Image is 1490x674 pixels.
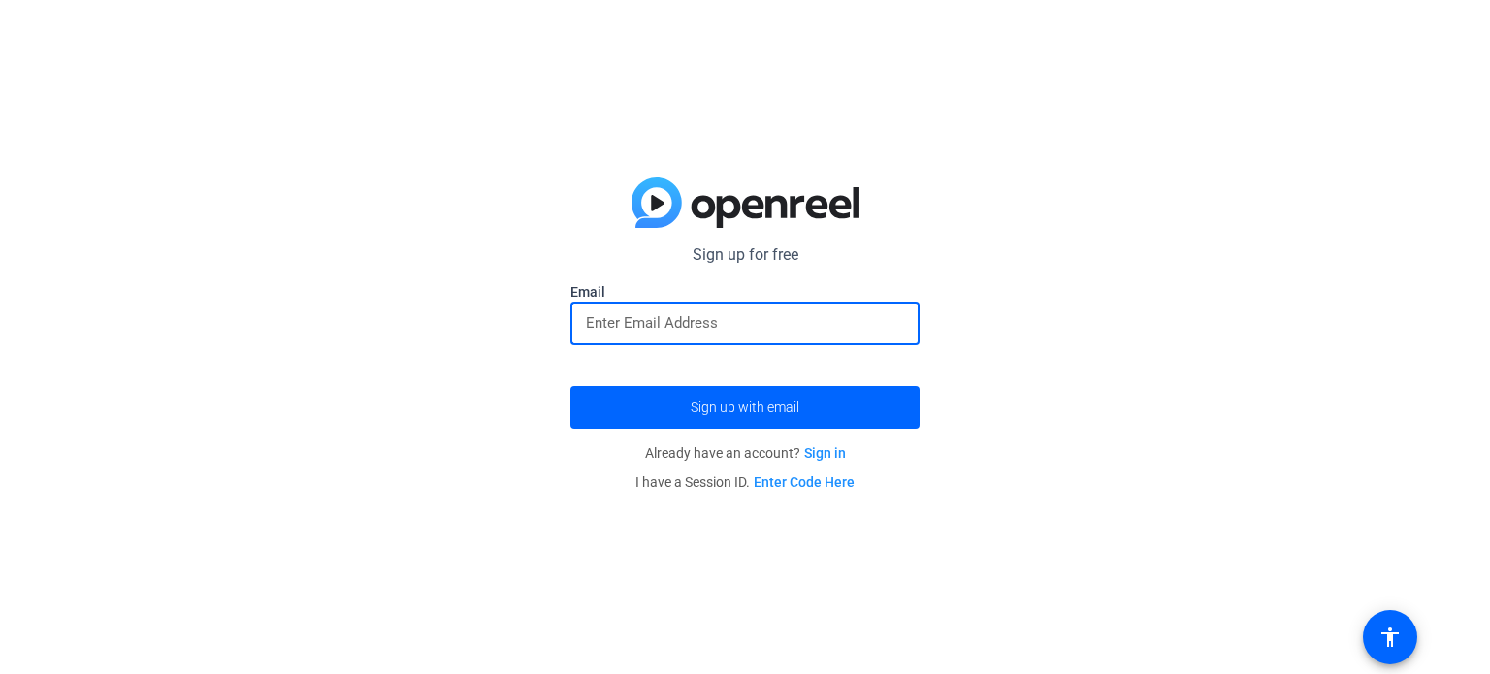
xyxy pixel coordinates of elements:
[632,177,859,228] img: blue-gradient.svg
[586,311,904,335] input: Enter Email Address
[754,474,855,490] a: Enter Code Here
[635,474,855,490] span: I have a Session ID.
[645,445,846,461] span: Already have an account?
[570,243,920,267] p: Sign up for free
[570,282,920,302] label: Email
[570,386,920,429] button: Sign up with email
[1378,626,1402,649] mat-icon: accessibility
[804,445,846,461] a: Sign in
